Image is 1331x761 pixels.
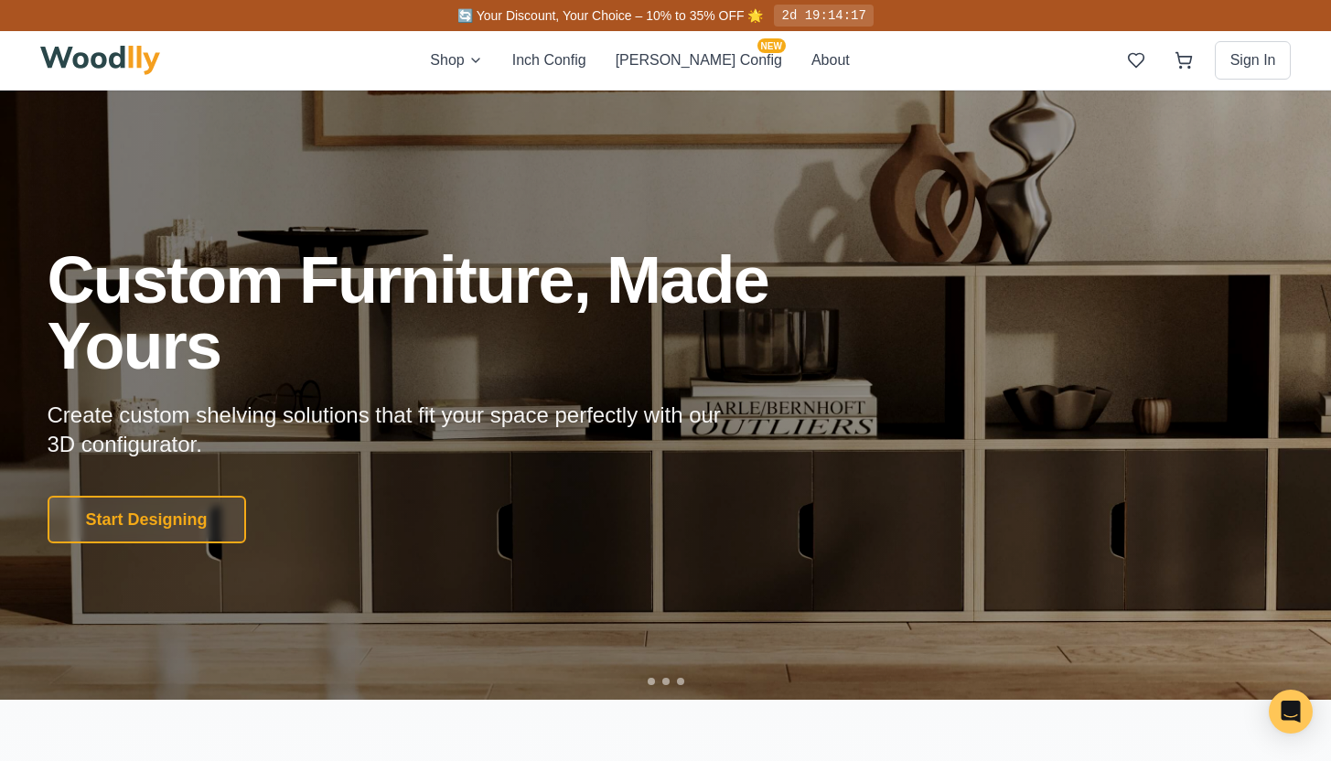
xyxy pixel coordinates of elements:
div: Open Intercom Messenger [1269,690,1313,734]
button: Inch Config [512,49,586,71]
img: Woodlly [40,46,161,75]
p: Create custom shelving solutions that fit your space perfectly with our 3D configurator. [48,401,750,459]
button: Start Designing [48,496,246,543]
button: About [811,49,850,71]
button: Sign In [1215,41,1292,80]
span: 🔄 Your Discount, Your Choice – 10% to 35% OFF 🌟 [457,8,763,23]
h1: Custom Furniture, Made Yours [48,247,867,379]
div: 2d 19:14:17 [774,5,873,27]
span: NEW [757,38,786,53]
button: [PERSON_NAME] ConfigNEW [616,49,782,71]
button: Shop [430,49,482,71]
